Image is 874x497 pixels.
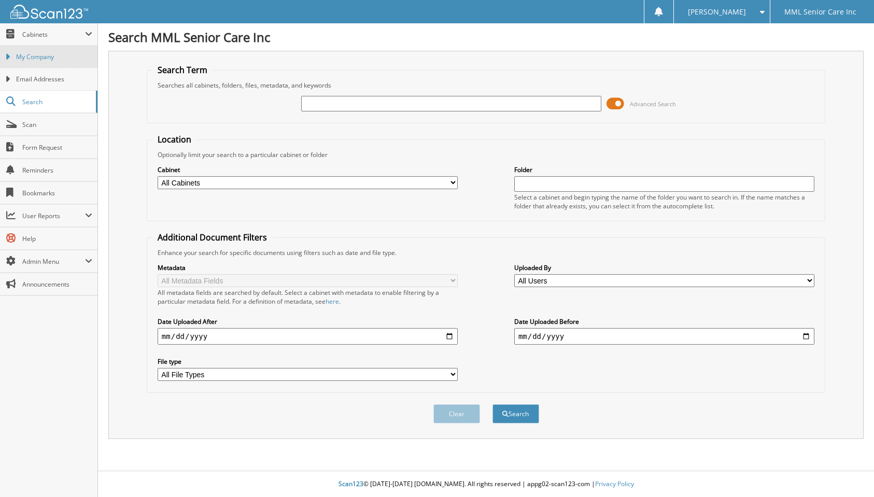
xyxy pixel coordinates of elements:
[16,75,92,84] span: Email Addresses
[158,263,458,272] label: Metadata
[22,280,92,289] span: Announcements
[152,150,820,159] div: Optionally limit your search to a particular cabinet or folder
[22,120,92,129] span: Scan
[98,472,874,497] div: © [DATE]-[DATE] [DOMAIN_NAME]. All rights reserved | appg02-scan123-com |
[22,257,85,266] span: Admin Menu
[152,134,196,145] legend: Location
[158,328,458,345] input: start
[784,9,856,15] span: MML Senior Care Inc
[514,165,814,174] label: Folder
[595,479,634,488] a: Privacy Policy
[16,52,92,62] span: My Company
[339,479,363,488] span: Scan123
[514,328,814,345] input: end
[22,97,91,106] span: Search
[158,357,458,366] label: File type
[326,297,339,306] a: here
[22,189,92,197] span: Bookmarks
[22,30,85,39] span: Cabinets
[152,64,213,76] legend: Search Term
[152,248,820,257] div: Enhance your search for specific documents using filters such as date and file type.
[158,288,458,306] div: All metadata fields are searched by default. Select a cabinet with metadata to enable filtering b...
[688,9,746,15] span: [PERSON_NAME]
[152,81,820,90] div: Searches all cabinets, folders, files, metadata, and keywords
[22,143,92,152] span: Form Request
[108,29,864,46] h1: Search MML Senior Care Inc
[433,404,480,423] button: Clear
[152,232,272,243] legend: Additional Document Filters
[22,234,92,243] span: Help
[514,317,814,326] label: Date Uploaded Before
[514,193,814,210] div: Select a cabinet and begin typing the name of the folder you want to search in. If the name match...
[22,166,92,175] span: Reminders
[158,165,458,174] label: Cabinet
[158,317,458,326] label: Date Uploaded After
[514,263,814,272] label: Uploaded By
[22,211,85,220] span: User Reports
[630,100,676,108] span: Advanced Search
[10,5,88,19] img: scan123-logo-white.svg
[492,404,539,423] button: Search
